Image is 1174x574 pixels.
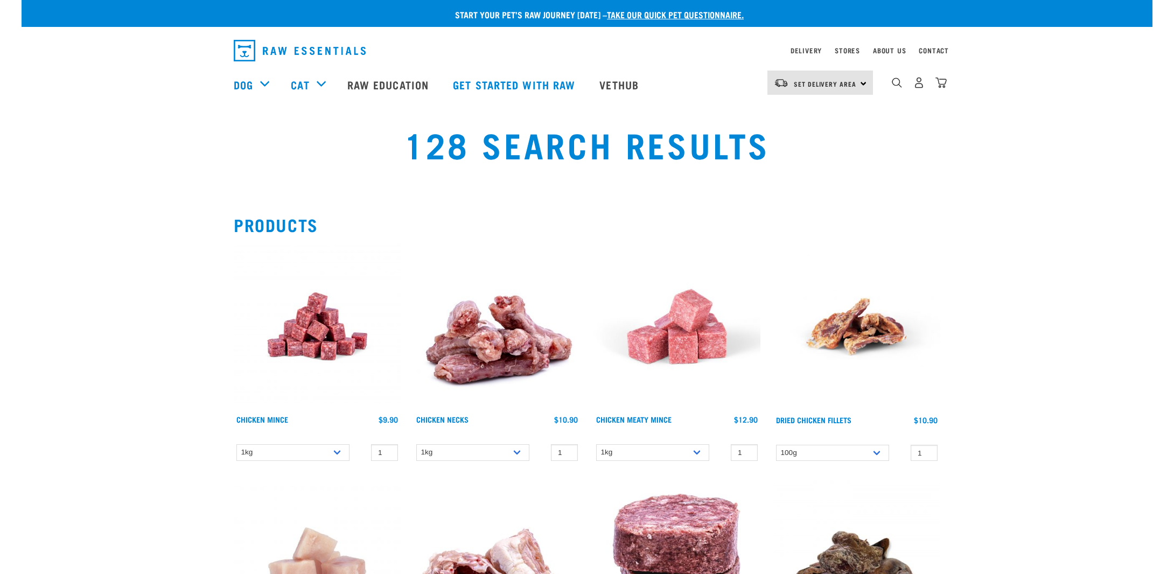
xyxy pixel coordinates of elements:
[791,48,822,52] a: Delivery
[551,444,578,461] input: 1
[794,82,856,86] span: Set Delivery Area
[892,78,902,88] img: home-icon-1@2x.png
[873,48,906,52] a: About Us
[22,63,1152,106] nav: dropdown navigation
[776,418,851,422] a: Dried Chicken Fillets
[919,48,949,52] a: Contact
[554,415,578,424] div: $10.90
[442,63,589,106] a: Get started with Raw
[607,12,744,17] a: take our quick pet questionnaire.
[234,243,401,410] img: Chicken M Ince 1613
[236,417,288,421] a: Chicken Mince
[911,445,938,461] input: 1
[337,63,442,106] a: Raw Education
[589,63,652,106] a: Vethub
[291,76,309,93] a: Cat
[774,78,788,88] img: van-moving.png
[734,415,758,424] div: $12.90
[914,416,938,424] div: $10.90
[371,444,398,461] input: 1
[835,48,860,52] a: Stores
[234,76,253,93] a: Dog
[234,124,940,163] h1: 128 Search Results
[913,77,925,88] img: user.png
[379,415,398,424] div: $9.90
[596,417,672,421] a: Chicken Meaty Mince
[593,243,760,410] img: Chicken Meaty Mince
[731,444,758,461] input: 1
[773,243,940,410] img: Chicken fillets
[234,215,940,234] h2: Products
[414,243,581,410] img: Pile Of Chicken Necks For Pets
[416,417,469,421] a: Chicken Necks
[234,40,366,61] img: Raw Essentials Logo
[225,36,949,66] nav: dropdown navigation
[935,77,947,88] img: home-icon@2x.png
[30,8,1161,21] p: Start your pet’s raw journey [DATE] –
